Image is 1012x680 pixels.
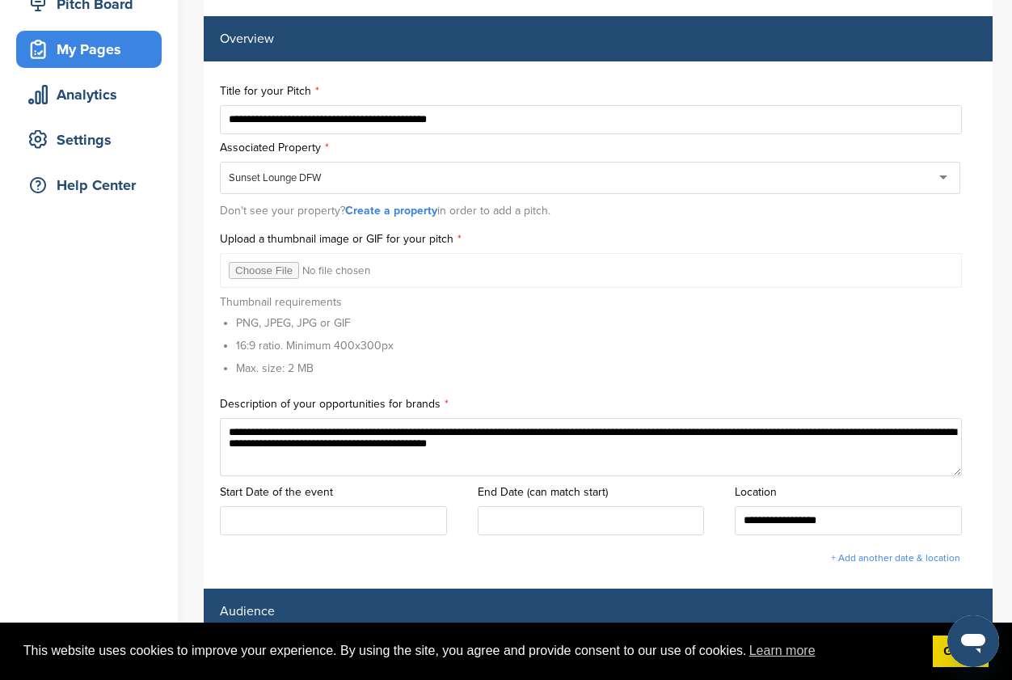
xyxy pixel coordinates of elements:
[220,487,462,498] label: Start Date of the event
[16,121,162,158] a: Settings
[236,337,394,354] li: 16:9 ratio. Minimum 400x300px
[345,204,437,218] a: Create a property
[220,32,274,45] label: Overview
[220,142,976,154] label: Associated Property
[16,76,162,113] a: Analytics
[220,399,976,410] label: Description of your opportunities for brands
[24,125,162,154] div: Settings
[236,360,394,377] li: Max. size: 2 MB
[16,31,162,68] a: My Pages
[220,605,275,618] label: Audience
[831,552,960,564] a: + Add another date & location
[220,86,976,97] label: Title for your Pitch
[24,35,162,64] div: My Pages
[23,639,920,663] span: This website uses cookies to improve your experience. By using the site, you agree and provide co...
[24,80,162,109] div: Analytics
[16,167,162,204] a: Help Center
[229,171,321,185] div: Sunset Lounge DFW
[735,487,976,498] label: Location
[220,196,976,226] div: Don't see your property? in order to add a pitch.
[24,171,162,200] div: Help Center
[220,296,394,382] div: Thumbnail requirements
[947,615,999,667] iframe: Button to launch messaging window
[747,639,818,663] a: learn more about cookies
[236,315,394,332] li: PNG, JPEG, JPG or GIF
[478,487,719,498] label: End Date (can match start)
[933,636,989,668] a: dismiss cookie message
[220,234,976,245] label: Upload a thumbnail image or GIF for your pitch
